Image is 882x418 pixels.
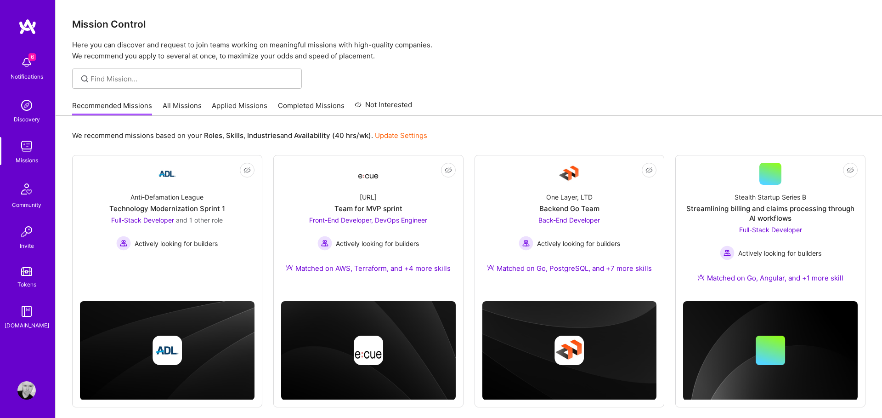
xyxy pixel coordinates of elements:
[17,137,36,155] img: teamwork
[697,274,705,281] img: Ateam Purple Icon
[281,301,456,400] img: cover
[15,381,38,400] a: User Avatar
[558,163,580,185] img: Company Logo
[163,101,202,116] a: All Missions
[546,192,593,202] div: One Layer, LTD
[14,115,40,124] div: Discovery
[334,204,402,213] div: Team for MVP sprint
[116,236,131,251] img: Actively looking for builders
[226,131,243,140] b: Skills
[375,131,427,140] a: Update Settings
[17,53,36,72] img: bell
[697,273,843,283] div: Matched on Go, Angular, and +1 more skill
[354,336,383,365] img: Company logo
[28,53,36,61] span: 6
[683,163,858,294] a: Stealth Startup Series BStreamlining billing and claims processing through AI workflowsFull-Stack...
[16,155,38,165] div: Missions
[17,96,36,115] img: discovery
[72,131,427,140] p: We recommend missions based on your , , and .
[17,280,36,289] div: Tokens
[212,101,267,116] a: Applied Missions
[5,321,49,330] div: [DOMAIN_NAME]
[72,40,865,62] p: Here you can discover and request to join teams working on meaningful missions with high-quality ...
[243,166,251,174] i: icon EyeClosed
[482,301,657,400] img: cover
[135,239,218,248] span: Actively looking for builders
[286,263,451,273] div: Matched on AWS, Terraform, and +4 more skills
[17,302,36,321] img: guide book
[111,216,174,224] span: Full-Stack Developer
[247,131,280,140] b: Industries
[735,192,806,202] div: Stealth Startup Series B
[847,166,854,174] i: icon EyeClosed
[539,204,599,213] div: Backend Go Team
[80,163,254,277] a: Company LogoAnti-Defamation LeagueTechnology Modernization Sprint 1Full-Stack Developer and 1 oth...
[281,163,456,284] a: Company Logo[URL]Team for MVP sprintFront-End Developer, DevOps Engineer Actively looking for bui...
[554,336,584,365] img: Company logo
[355,99,412,116] a: Not Interested
[204,131,222,140] b: Roles
[109,204,225,213] div: Technology Modernization Sprint 1
[278,101,345,116] a: Completed Missions
[16,178,38,200] img: Community
[12,200,41,210] div: Community
[537,239,620,248] span: Actively looking for builders
[739,226,802,234] span: Full-Stack Developer
[72,18,865,30] h3: Mission Control
[357,166,379,182] img: Company Logo
[683,301,858,400] img: cover
[17,381,36,400] img: User Avatar
[72,101,152,116] a: Recommended Missions
[90,74,295,84] input: Find Mission...
[317,236,332,251] img: Actively looking for builders
[487,264,494,271] img: Ateam Purple Icon
[294,131,371,140] b: Availability (40 hrs/wk)
[538,216,600,224] span: Back-End Developer
[645,166,653,174] i: icon EyeClosed
[176,216,223,224] span: and 1 other role
[720,246,735,260] img: Actively looking for builders
[156,163,178,185] img: Company Logo
[360,192,377,202] div: [URL]
[738,248,821,258] span: Actively looking for builders
[130,192,204,202] div: Anti-Defamation League
[683,204,858,223] div: Streamlining billing and claims processing through AI workflows
[20,241,34,251] div: Invite
[336,239,419,248] span: Actively looking for builders
[18,18,37,35] img: logo
[11,72,43,81] div: Notifications
[487,263,652,273] div: Matched on Go, PostgreSQL, and +7 more skills
[153,336,182,365] img: Company logo
[17,223,36,241] img: Invite
[309,216,427,224] span: Front-End Developer, DevOps Engineer
[21,267,32,276] img: tokens
[286,264,293,271] img: Ateam Purple Icon
[482,163,657,284] a: Company LogoOne Layer, LTDBackend Go TeamBack-End Developer Actively looking for buildersActively...
[519,236,533,251] img: Actively looking for builders
[445,166,452,174] i: icon EyeClosed
[79,74,90,84] i: icon SearchGrey
[80,301,254,400] img: cover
